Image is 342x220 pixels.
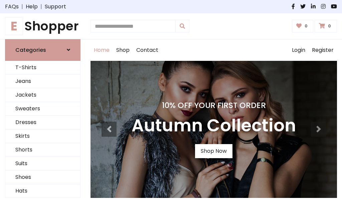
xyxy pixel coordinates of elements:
a: 0 [292,20,314,32]
h6: Categories [15,47,46,53]
h4: 10% Off Your First Order [132,101,296,110]
a: EShopper [5,19,80,34]
a: T-Shirts [5,61,80,75]
h1: Shopper [5,19,80,34]
a: Register [309,39,337,61]
a: Jackets [5,88,80,102]
a: Jeans [5,75,80,88]
a: Help [26,3,38,11]
a: Skirts [5,129,80,143]
a: Shop [113,39,133,61]
a: Contact [133,39,162,61]
span: | [19,3,26,11]
a: Suits [5,157,80,171]
a: Shoes [5,171,80,184]
a: Hats [5,184,80,198]
span: | [38,3,45,11]
a: Categories [5,39,80,61]
a: Sweaters [5,102,80,116]
span: 0 [303,23,309,29]
a: Dresses [5,116,80,129]
span: E [5,17,23,35]
a: Shop Now [195,144,232,158]
a: 0 [315,20,337,32]
span: 0 [326,23,333,29]
a: FAQs [5,3,19,11]
a: Login [289,39,309,61]
h3: Autumn Collection [132,115,296,136]
a: Support [45,3,66,11]
a: Home [91,39,113,61]
a: Shorts [5,143,80,157]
